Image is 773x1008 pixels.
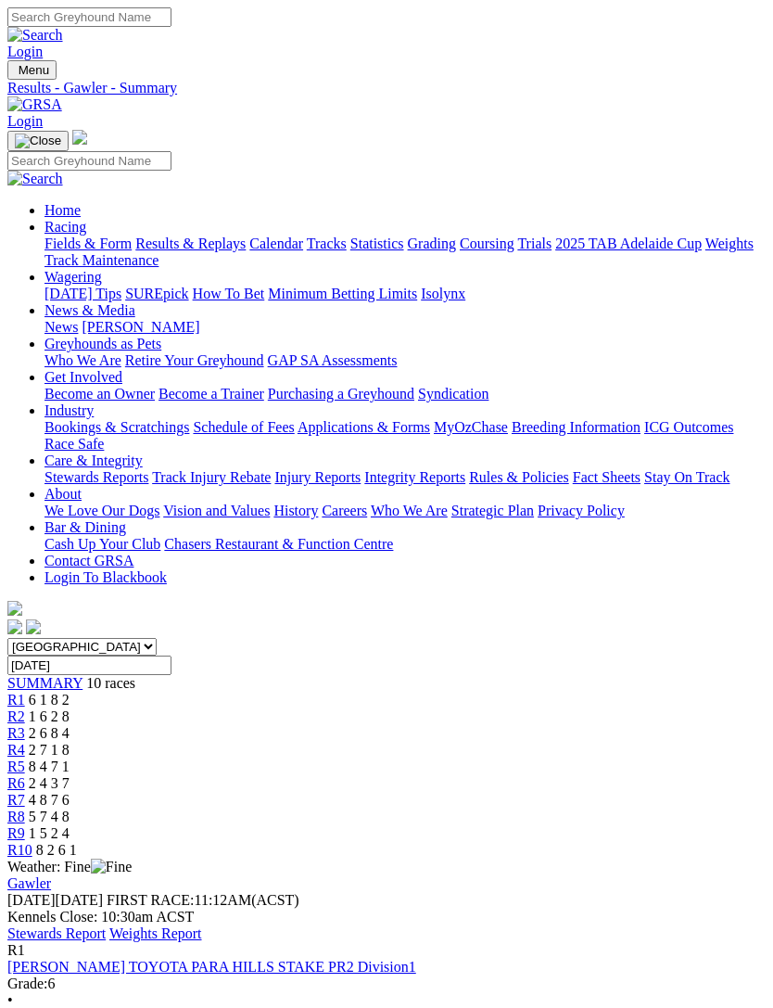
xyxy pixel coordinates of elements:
[7,942,25,958] span: R1
[7,992,13,1008] span: •
[44,269,102,285] a: Wagering
[135,236,246,251] a: Results & Replays
[307,236,347,251] a: Tracks
[125,286,188,301] a: SUREpick
[44,352,766,369] div: Greyhounds as Pets
[469,469,569,485] a: Rules & Policies
[7,875,51,891] a: Gawler
[29,692,70,708] span: 6 1 8 2
[44,252,158,268] a: Track Maintenance
[268,286,417,301] a: Minimum Betting Limits
[7,725,25,741] a: R3
[7,825,25,841] a: R9
[7,892,56,908] span: [DATE]
[7,925,106,941] a: Stewards Report
[7,27,63,44] img: Search
[44,419,766,453] div: Industry
[44,536,766,553] div: Bar & Dining
[29,759,70,774] span: 8 4 7 1
[460,236,514,251] a: Coursing
[7,80,766,96] a: Results - Gawler - Summary
[371,503,448,518] a: Who We Are
[7,775,25,791] a: R6
[274,469,361,485] a: Injury Reports
[44,419,189,435] a: Bookings & Scratchings
[7,619,22,634] img: facebook.svg
[644,419,733,435] a: ICG Outcomes
[44,553,133,568] a: Contact GRSA
[44,486,82,502] a: About
[7,809,25,824] a: R8
[7,742,25,758] span: R4
[249,236,303,251] a: Calendar
[434,419,508,435] a: MyOzChase
[268,352,398,368] a: GAP SA Assessments
[7,976,766,992] div: 6
[512,419,640,435] a: Breeding Information
[7,675,82,691] a: SUMMARY
[163,503,270,518] a: Vision and Values
[44,469,766,486] div: Care & Integrity
[7,60,57,80] button: Toggle navigation
[7,792,25,808] span: R7
[193,419,294,435] a: Schedule of Fees
[72,130,87,145] img: logo-grsa-white.png
[44,386,766,402] div: Get Involved
[15,134,61,148] img: Close
[26,619,41,634] img: twitter.svg
[29,708,70,724] span: 1 6 2 8
[7,759,25,774] a: R5
[7,692,25,708] a: R1
[29,825,70,841] span: 1 5 2 4
[705,236,754,251] a: Weights
[44,536,160,552] a: Cash Up Your Club
[152,469,271,485] a: Track Injury Rebate
[555,236,702,251] a: 2025 TAB Adelaide Cup
[44,236,132,251] a: Fields & Form
[7,151,171,171] input: Search
[29,725,70,741] span: 2 6 8 4
[19,63,49,77] span: Menu
[193,286,265,301] a: How To Bet
[44,453,143,468] a: Care & Integrity
[408,236,456,251] a: Grading
[268,386,414,402] a: Purchasing a Greyhound
[364,469,465,485] a: Integrity Reports
[44,202,81,218] a: Home
[418,386,488,402] a: Syndication
[7,96,62,113] img: GRSA
[451,503,534,518] a: Strategic Plan
[29,792,70,808] span: 4 8 7 6
[7,44,43,59] a: Login
[7,131,69,151] button: Toggle navigation
[164,536,393,552] a: Chasers Restaurant & Function Centre
[44,286,121,301] a: [DATE] Tips
[7,171,63,187] img: Search
[44,402,94,418] a: Industry
[44,503,766,519] div: About
[7,892,103,908] span: [DATE]
[350,236,404,251] a: Statistics
[125,352,264,368] a: Retire Your Greyhound
[44,369,122,385] a: Get Involved
[44,352,121,368] a: Who We Are
[644,469,729,485] a: Stay On Track
[107,892,299,908] span: 11:12AM(ACST)
[44,302,135,318] a: News & Media
[44,236,766,269] div: Racing
[273,503,318,518] a: History
[7,909,766,925] div: Kennels Close: 10:30am ACST
[7,601,22,616] img: logo-grsa-white.png
[44,319,78,335] a: News
[517,236,551,251] a: Trials
[7,708,25,724] a: R2
[7,842,32,858] span: R10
